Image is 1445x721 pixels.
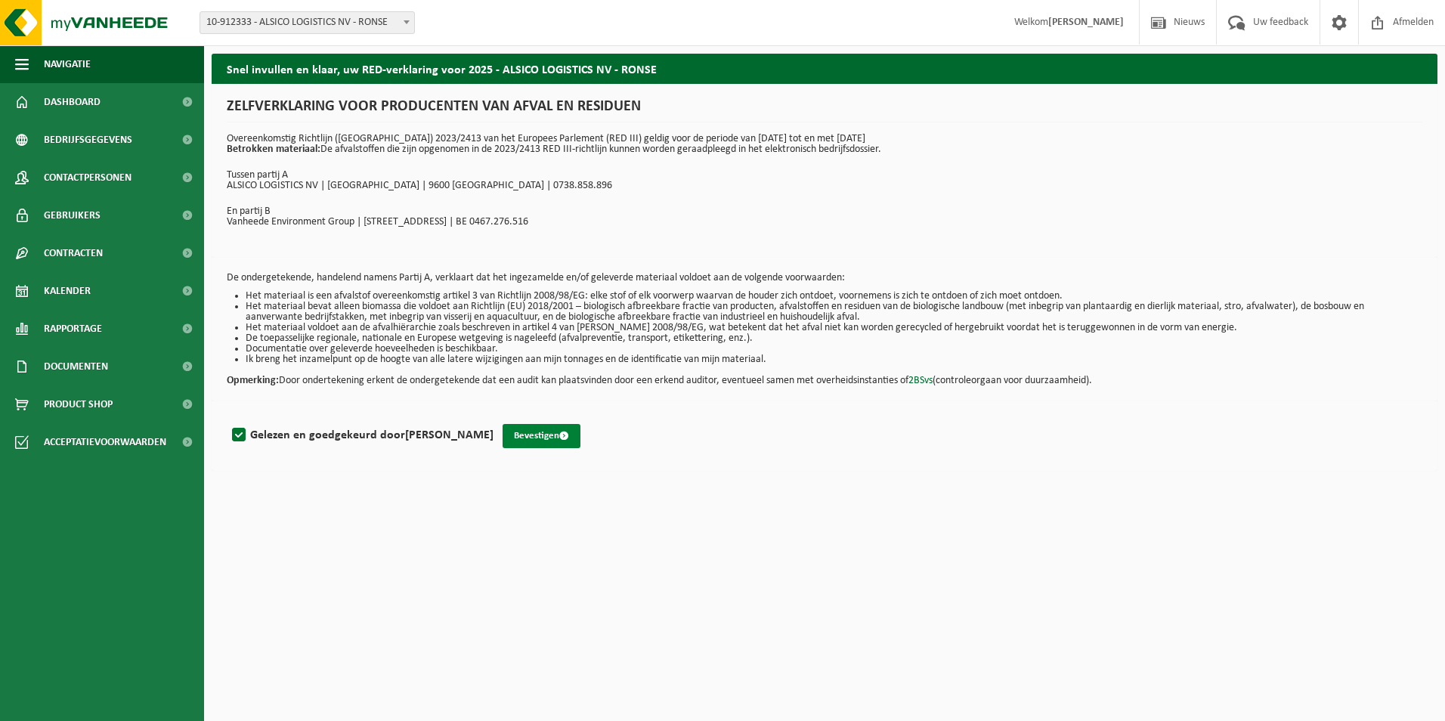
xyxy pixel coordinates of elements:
p: Overeenkomstig Richtlijn ([GEOGRAPHIC_DATA]) 2023/2413 van het Europees Parlement (RED III) geldi... [227,134,1422,155]
span: Kalender [44,272,91,310]
strong: [PERSON_NAME] [1048,17,1124,28]
p: Vanheede Environment Group | [STREET_ADDRESS] | BE 0467.276.516 [227,217,1422,227]
a: 2BSvs [908,375,933,386]
span: Rapportage [44,310,102,348]
p: Tussen partij A [227,170,1422,181]
span: Product Shop [44,385,113,423]
label: Gelezen en goedgekeurd door [229,424,494,447]
span: 10-912333 - ALSICO LOGISTICS NV - RONSE [200,11,415,34]
li: De toepasselijke regionale, nationale en Europese wetgeving is nageleefd (afvalpreventie, transpo... [246,333,1422,344]
span: Documenten [44,348,108,385]
span: Contactpersonen [44,159,132,196]
strong: Opmerking: [227,375,279,386]
p: Door ondertekening erkent de ondergetekende dat een audit kan plaatsvinden door een erkend audito... [227,365,1422,386]
button: Bevestigen [503,424,580,448]
span: Bedrijfsgegevens [44,121,132,159]
span: 10-912333 - ALSICO LOGISTICS NV - RONSE [200,12,414,33]
li: Ik breng het inzamelpunt op de hoogte van alle latere wijzigingen aan mijn tonnages en de identif... [246,354,1422,365]
p: ALSICO LOGISTICS NV | [GEOGRAPHIC_DATA] | 9600 [GEOGRAPHIC_DATA] | 0738.858.896 [227,181,1422,191]
span: Gebruikers [44,196,101,234]
strong: [PERSON_NAME] [405,429,494,441]
strong: Betrokken materiaal: [227,144,320,155]
span: Acceptatievoorwaarden [44,423,166,461]
p: En partij B [227,206,1422,217]
span: Dashboard [44,83,101,121]
p: De ondergetekende, handelend namens Partij A, verklaart dat het ingezamelde en/of geleverde mater... [227,273,1422,283]
li: Het materiaal bevat alleen biomassa die voldoet aan Richtlijn (EU) 2018/2001 – biologisch afbreek... [246,302,1422,323]
h1: ZELFVERKLARING VOOR PRODUCENTEN VAN AFVAL EN RESIDUEN [227,99,1422,122]
span: Contracten [44,234,103,272]
h2: Snel invullen en klaar, uw RED-verklaring voor 2025 - ALSICO LOGISTICS NV - RONSE [212,54,1437,83]
li: Het materiaal voldoet aan de afvalhiërarchie zoals beschreven in artikel 4 van [PERSON_NAME] 2008... [246,323,1422,333]
li: Het materiaal is een afvalstof overeenkomstig artikel 3 van Richtlijn 2008/98/EG: elke stof of el... [246,291,1422,302]
span: Navigatie [44,45,91,83]
li: Documentatie over geleverde hoeveelheden is beschikbaar. [246,344,1422,354]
